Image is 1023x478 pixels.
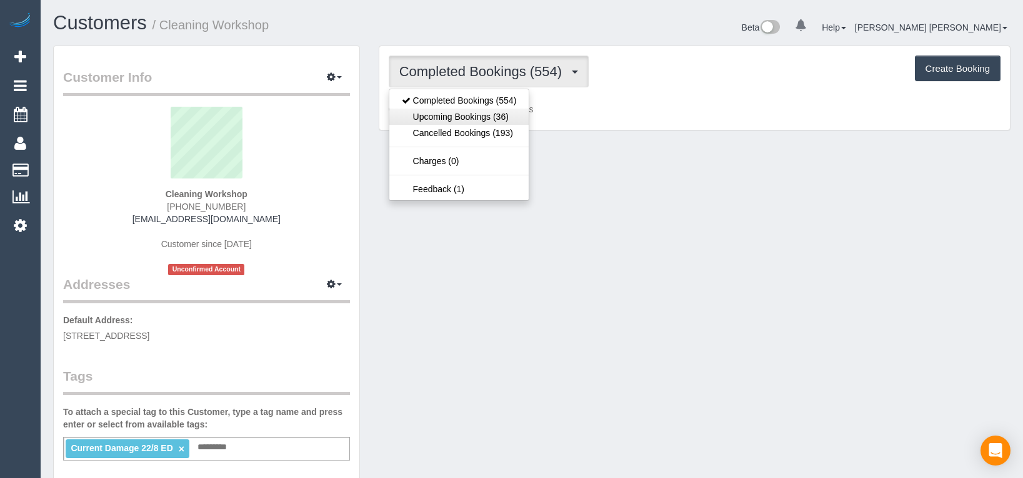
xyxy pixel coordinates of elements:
button: Completed Bookings (554) [389,56,589,87]
strong: Cleaning Workshop [166,189,247,199]
legend: Tags [63,367,350,395]
img: Automaid Logo [7,12,32,30]
span: Customer since [DATE] [161,239,252,249]
a: Upcoming Bookings (36) [389,109,529,125]
a: Help [822,22,846,32]
button: Create Booking [915,56,1001,82]
span: Unconfirmed Account [168,264,244,275]
small: / Cleaning Workshop [152,18,269,32]
span: [STREET_ADDRESS] [63,331,149,341]
a: Feedback (1) [389,181,529,197]
div: Open Intercom Messenger [981,436,1011,466]
a: Charges (0) [389,153,529,169]
span: [PHONE_NUMBER] [167,202,246,212]
a: [PERSON_NAME] [PERSON_NAME] [855,22,1007,32]
a: × [179,444,184,454]
a: Customers [53,12,147,34]
span: Completed Bookings (554) [399,64,568,79]
a: Cancelled Bookings (193) [389,125,529,141]
a: Completed Bookings (554) [389,92,529,109]
label: Default Address: [63,314,133,326]
span: Current Damage 22/8 ED [71,443,172,453]
a: [EMAIL_ADDRESS][DOMAIN_NAME] [132,214,281,224]
legend: Customer Info [63,68,350,96]
label: To attach a special tag to this Customer, type a tag name and press enter or select from availabl... [63,406,350,431]
img: New interface [759,20,780,36]
a: Beta [742,22,781,32]
p: Customer has 0 Completed Bookings [389,103,1001,115]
